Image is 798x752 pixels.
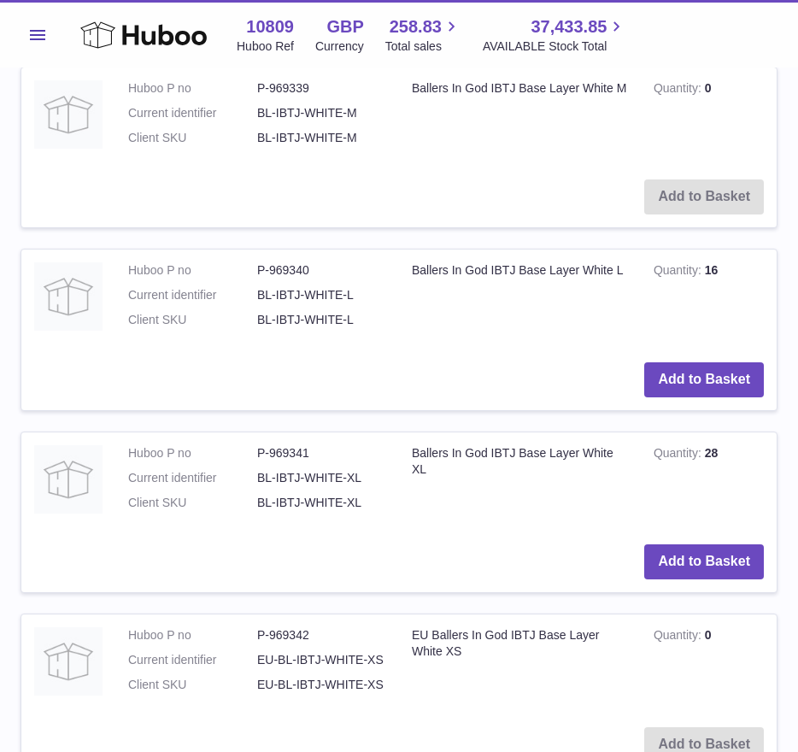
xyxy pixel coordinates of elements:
span: Total sales [385,38,461,55]
td: 0 [641,68,777,167]
div: Currency [315,38,364,55]
div: Huboo Ref [237,38,294,55]
dt: Current identifier [128,470,257,486]
dd: BL-IBTJ-WHITE-XL [257,470,386,486]
strong: 10809 [246,15,294,38]
dt: Client SKU [128,130,257,146]
dt: Current identifier [128,105,257,121]
button: Add to Basket [644,544,764,579]
img: Ballers In God IBTJ Base Layer White L [34,262,103,331]
dd: P-969339 [257,80,386,97]
td: Ballers In God IBTJ Base Layer White M [399,68,641,167]
td: 0 [641,614,777,714]
strong: Quantity [654,628,705,646]
strong: Quantity [654,81,705,99]
dt: Huboo P no [128,627,257,643]
dt: Huboo P no [128,80,257,97]
dd: EU-BL-IBTJ-WHITE-XS [257,652,386,668]
td: 16 [641,250,777,350]
dd: P-969342 [257,627,386,643]
dt: Huboo P no [128,445,257,461]
dd: P-969341 [257,445,386,461]
td: Ballers In God IBTJ Base Layer White XL [399,432,641,532]
img: Ballers In God IBTJ Base Layer White XL [34,445,103,514]
dd: BL-IBTJ-WHITE-M [257,130,386,146]
img: EU Ballers In God IBTJ Base Layer White XS [34,627,103,696]
td: 28 [641,432,777,532]
img: Ballers In God IBTJ Base Layer White M [34,80,103,149]
strong: Quantity [654,263,705,281]
dd: BL-IBTJ-WHITE-L [257,287,386,303]
td: EU Ballers In God IBTJ Base Layer White XS [399,614,641,714]
dt: Huboo P no [128,262,257,279]
td: Ballers In God IBTJ Base Layer White L [399,250,641,350]
dt: Client SKU [128,495,257,511]
span: 37,433.85 [531,15,607,38]
button: Add to Basket [644,362,764,397]
span: AVAILABLE Stock Total [483,38,627,55]
a: 258.83 Total sales [385,15,461,55]
strong: Quantity [654,446,705,464]
dd: BL-IBTJ-WHITE-M [257,105,386,121]
strong: GBP [326,15,363,38]
span: 258.83 [390,15,442,38]
a: 37,433.85 AVAILABLE Stock Total [483,15,627,55]
dt: Client SKU [128,677,257,693]
dd: EU-BL-IBTJ-WHITE-XS [257,677,386,693]
dt: Current identifier [128,652,257,668]
dd: BL-IBTJ-WHITE-L [257,312,386,328]
dt: Client SKU [128,312,257,328]
dt: Current identifier [128,287,257,303]
dd: P-969340 [257,262,386,279]
dd: BL-IBTJ-WHITE-XL [257,495,386,511]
